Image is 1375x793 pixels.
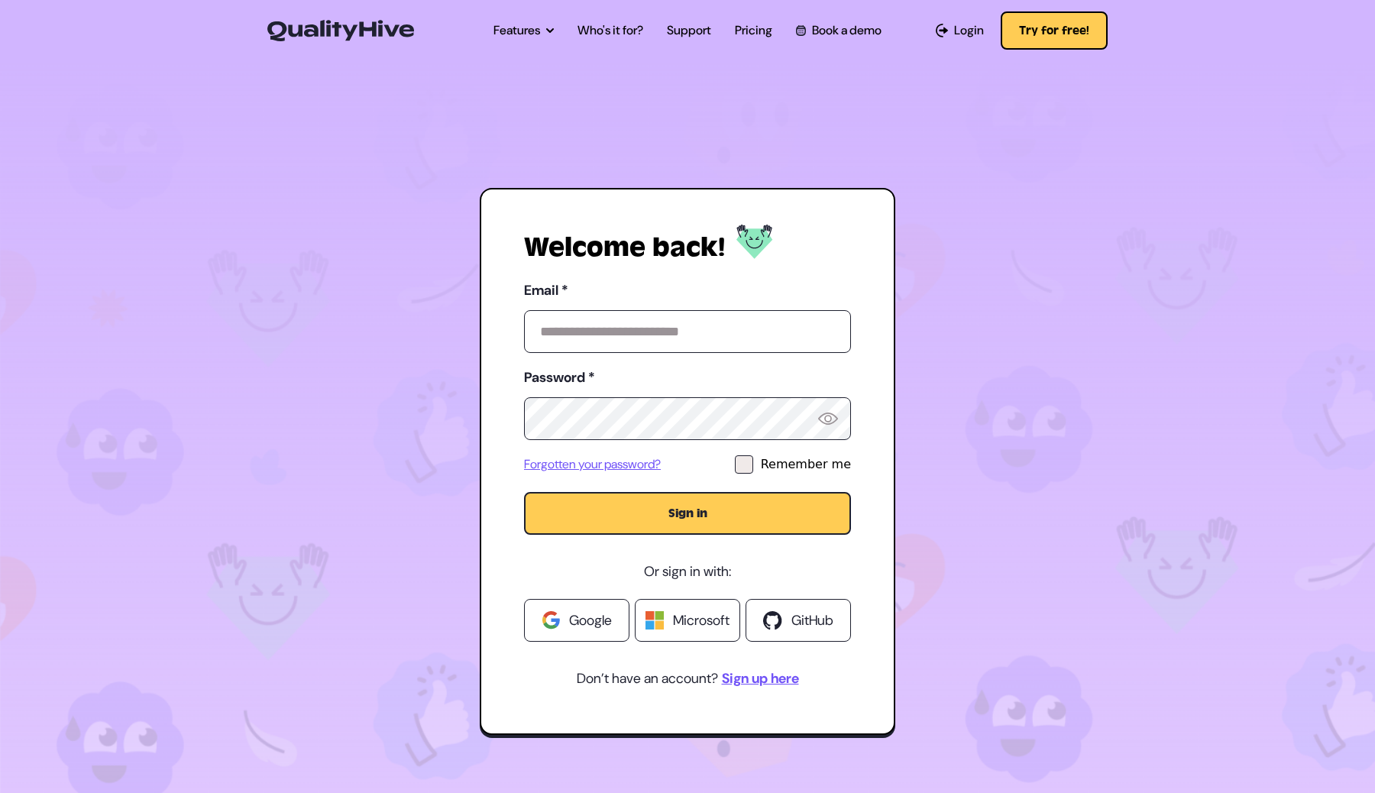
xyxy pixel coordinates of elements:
[936,21,984,40] a: Login
[524,278,851,303] label: Email *
[746,599,851,642] a: GitHub
[673,610,730,631] span: Microsoft
[722,666,799,691] a: Sign up here
[818,413,838,425] img: Reveal Password
[524,232,725,263] h1: Welcome back!
[524,559,851,584] p: Or sign in with:
[791,610,833,631] span: GitHub
[735,21,772,40] a: Pricing
[635,599,740,642] a: Microsoft
[524,666,851,691] p: Don’t have an account?
[667,21,711,40] a: Support
[796,25,806,35] img: Book a QualityHive Demo
[577,21,643,40] a: Who's it for?
[542,611,560,630] img: Google
[493,21,554,40] a: Features
[763,611,782,630] img: Github
[267,20,414,41] img: QualityHive - Bug Tracking Tool
[645,611,664,630] img: Windows
[954,21,984,40] span: Login
[524,365,851,390] label: Password *
[524,492,851,535] button: Sign in
[1001,11,1108,50] button: Try for free!
[524,455,661,474] a: Forgotten your password?
[524,599,629,642] a: Google
[569,610,612,631] span: Google
[761,455,851,474] div: Remember me
[736,225,773,259] img: Log in to QualityHive
[796,21,882,40] a: Book a demo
